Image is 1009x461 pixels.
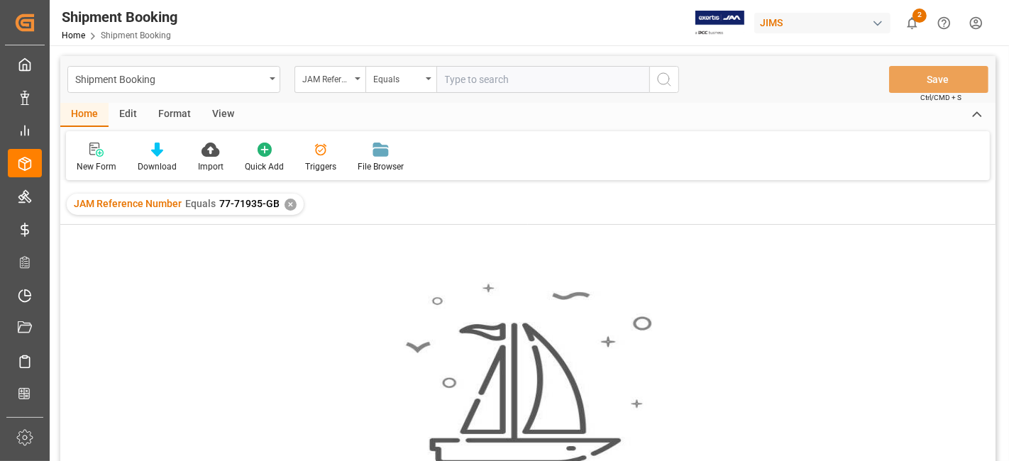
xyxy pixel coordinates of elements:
div: Import [198,160,224,173]
div: JAM Reference Number [302,70,351,86]
div: ✕ [285,199,297,211]
span: JAM Reference Number [74,198,182,209]
button: open menu [294,66,365,93]
div: Home [60,103,109,127]
button: open menu [365,66,436,93]
span: 2 [912,9,927,23]
div: Equals [373,70,421,86]
div: Triggers [305,160,336,173]
div: Shipment Booking [62,6,177,28]
div: Format [148,103,202,127]
input: Type to search [436,66,649,93]
div: Quick Add [245,160,284,173]
div: JIMS [754,13,891,33]
div: Shipment Booking [75,70,265,87]
button: open menu [67,66,280,93]
div: View [202,103,245,127]
button: JIMS [754,9,896,36]
span: 77-71935-GB [219,198,280,209]
div: New Form [77,160,116,173]
button: Help Center [928,7,960,39]
span: Equals [185,198,216,209]
button: search button [649,66,679,93]
img: Exertis%20JAM%20-%20Email%20Logo.jpg_1722504956.jpg [695,11,744,35]
button: show 2 new notifications [896,7,928,39]
div: File Browser [358,160,404,173]
button: Save [889,66,988,93]
div: Edit [109,103,148,127]
div: Download [138,160,177,173]
a: Home [62,30,85,40]
span: Ctrl/CMD + S [920,92,961,103]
